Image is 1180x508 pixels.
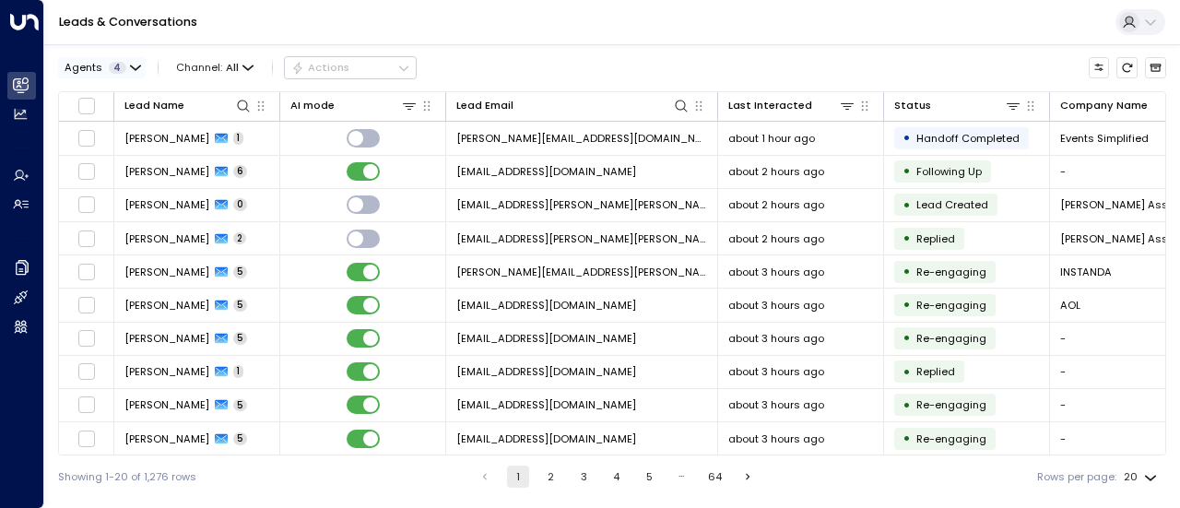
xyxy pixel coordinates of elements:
div: • [903,159,911,183]
span: Toggle select row [77,430,96,448]
div: • [903,259,911,284]
span: AOL [1060,298,1080,313]
div: Actions [291,61,349,74]
span: about 2 hours ago [728,231,824,246]
span: Saurabh Valsangkar [124,397,209,412]
span: 5 [233,266,247,278]
span: Benjamin Wells [124,231,209,246]
button: Archived Leads [1145,57,1166,78]
span: about 1 hour ago [728,131,815,146]
div: • [903,426,911,451]
span: Zuhur Abdulkadir Abdi Sheikh [124,431,209,446]
div: Lead Email [456,97,513,114]
div: Status [894,97,1021,114]
span: 2 [233,232,246,245]
span: about 3 hours ago [728,364,824,379]
span: carol@events-simplified.co.uk [456,131,707,146]
div: Lead Name [124,97,252,114]
span: Toggle select row [77,230,96,248]
button: Go to page 3 [572,466,595,488]
div: Lead Name [124,97,184,114]
div: Last Interacted [728,97,812,114]
a: Leads & Conversations [59,14,197,30]
span: 5 [233,399,247,412]
span: Derek Hill [124,265,209,279]
div: AI mode [290,97,335,114]
span: about 2 hours ago [728,197,824,212]
span: 4 [109,62,126,74]
span: Benjamin Wells [124,197,209,212]
span: Following Up [916,164,982,179]
span: Handoff Completed [916,131,1020,146]
div: Company Name [1060,97,1148,114]
span: Replied [916,231,955,246]
span: 5 [233,332,247,345]
span: Toggle select row [77,329,96,348]
span: Toggle select row [77,296,96,314]
div: … [671,466,693,488]
div: AI mode [290,97,418,114]
span: Trigger [916,431,986,446]
span: about 3 hours ago [728,265,824,279]
div: Lead Email [456,97,690,114]
button: Go to next page [737,466,759,488]
span: about 2 hours ago [728,164,824,179]
span: 5 [233,299,247,312]
span: Toggle select row [77,362,96,381]
span: kully74@hotmail.com [456,164,636,179]
span: Lead Created [916,197,988,212]
span: Toggle select all [77,97,96,115]
span: kishormagar@live.co.uk [456,364,636,379]
span: about 3 hours ago [728,431,824,446]
div: • [903,125,911,150]
span: saurabhvalsangkar@gmail.com [456,397,636,412]
div: 20 [1124,466,1161,489]
span: Trigger [916,331,986,346]
div: Button group with a nested menu [284,56,417,78]
button: Go to page 64 [704,466,726,488]
span: Gideon Samuel [124,331,209,346]
span: ben.wells@mainer.co.uk [456,231,707,246]
nav: pagination navigation [473,466,760,488]
span: Toggle select row [77,195,96,214]
span: Toggle select row [77,129,96,148]
button: Go to page 5 [638,466,660,488]
span: about 3 hours ago [728,298,824,313]
span: about 3 hours ago [728,331,824,346]
button: Channel:All [171,57,260,77]
button: Agents4 [58,57,146,77]
span: about 3 hours ago [728,397,824,412]
span: Lucy Clarke [124,298,209,313]
div: • [903,226,911,251]
div: • [903,393,911,418]
span: lucyhclarke87@aol.co.uk [456,298,636,313]
span: gideonjoesamuel@gmail.com [456,331,636,346]
span: Refresh [1116,57,1138,78]
span: Channel: [171,57,260,77]
span: All [226,62,239,74]
span: Replied [916,364,955,379]
span: 1 [233,365,243,378]
span: Trigger [916,397,986,412]
span: Toggle select row [77,162,96,181]
div: Showing 1-20 of 1,276 rows [58,469,196,485]
span: INSTANDA [1060,265,1112,279]
button: Go to page 4 [606,466,628,488]
span: 1 [233,132,243,145]
button: Actions [284,56,417,78]
span: Kishor [124,364,209,379]
div: Status [894,97,931,114]
button: Go to page 2 [540,466,562,488]
span: Trigger [916,298,986,313]
span: Trigger [916,265,986,279]
span: ben.wells@mainer.co.uk [456,197,707,212]
div: • [903,193,911,218]
span: Kulvir Kooner [124,164,209,179]
span: Toggle select row [77,396,96,414]
button: Customize [1089,57,1110,78]
span: zuhurabdi1997@gmail.com [456,431,636,446]
label: Rows per page: [1037,469,1116,485]
span: 6 [233,165,247,178]
span: Agents [65,63,102,73]
button: page 1 [507,466,529,488]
